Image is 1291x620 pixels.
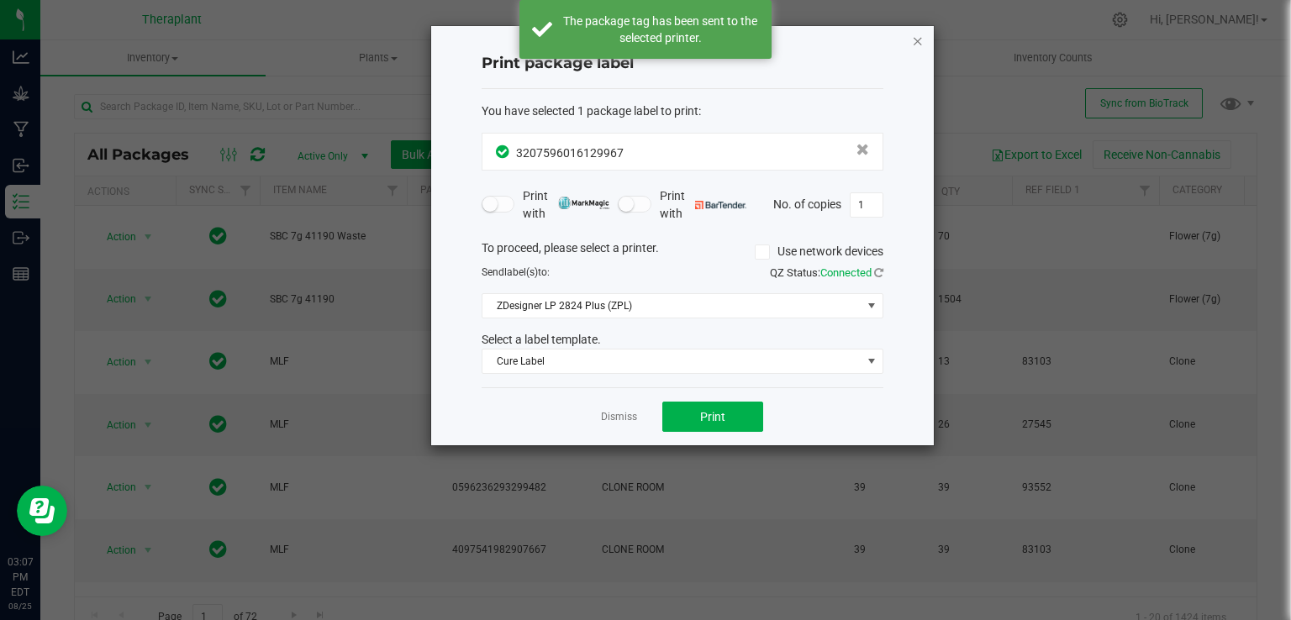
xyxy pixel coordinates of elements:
span: Print with [660,187,746,223]
img: mark_magic_cybra.png [558,197,609,209]
span: Send to: [482,266,550,278]
span: Print with [523,187,609,223]
label: Use network devices [755,243,883,260]
div: To proceed, please select a printer. [469,239,896,265]
span: In Sync [496,143,512,160]
img: bartender.png [695,201,746,209]
button: Print [662,402,763,432]
h4: Print package label [482,53,883,75]
div: Select a label template. [469,331,896,349]
div: : [482,102,883,120]
span: No. of copies [773,197,841,210]
span: ZDesigner LP 2824 Plus (ZPL) [482,294,862,318]
iframe: Resource center [17,486,67,536]
span: QZ Status: [770,266,883,279]
span: Print [700,410,725,423]
a: Dismiss [601,410,637,424]
span: Connected [820,266,872,279]
span: Cure Label [482,349,862,373]
span: label(s) [504,266,538,278]
div: The package tag has been sent to the selected printer. [561,13,759,46]
span: You have selected 1 package label to print [482,104,698,118]
span: 3207596016129967 [516,146,624,160]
